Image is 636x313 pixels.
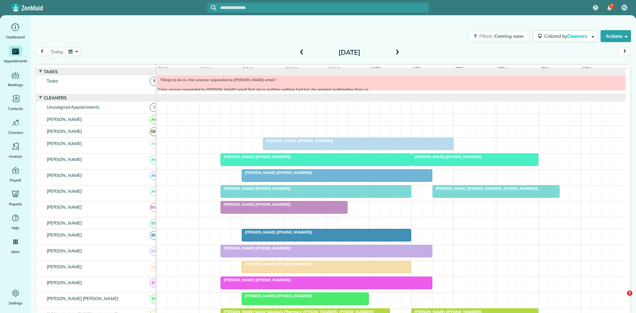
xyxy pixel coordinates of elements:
span: 8am [199,66,212,71]
span: Things to do (1. Has anyone responded to [PERSON_NAME] email ? 2.Has anyone responded to [PERSON_... [157,78,369,111]
span: [PERSON_NAME] ([PHONE_NUMBER]) [241,170,312,175]
span: 5pm [581,66,593,71]
a: Invoices [3,141,28,160]
span: Contacts [8,105,23,112]
span: CH [150,247,159,256]
span: Tasks [45,78,59,83]
span: [PERSON_NAME] [45,129,83,134]
span: BG [150,231,159,240]
button: Colored byCleaners [533,30,598,42]
span: AC [150,155,159,164]
span: EP [150,294,159,303]
span: Filters: [479,33,493,39]
span: BC [150,219,159,228]
span: [PERSON_NAME] [45,220,83,226]
svg: Focus search [211,5,216,10]
span: AB [150,139,159,148]
button: Actions [601,30,631,42]
span: [PERSON_NAME] ([PHONE_NUMBER]) [220,278,291,282]
span: Tasks [42,69,59,74]
a: Appointments [3,46,28,64]
span: Coming soon [494,33,524,39]
span: 1pm [411,66,423,71]
span: 2pm [454,66,466,71]
span: [PERSON_NAME] [45,188,83,194]
span: [PERSON_NAME] ([PHONE_NUMBER], [PHONE_NUMBER]) [432,186,538,191]
span: [PERSON_NAME] [45,157,83,162]
span: DT [150,279,159,287]
span: Colored by [544,33,589,39]
span: [PERSON_NAME] [45,280,83,285]
span: [PERSON_NAME] ([PHONE_NUMBER]) [241,262,312,266]
span: Bookings [8,81,23,88]
span: 7 [610,3,613,9]
button: prev [36,47,48,56]
span: 10am [284,66,299,71]
span: [PERSON_NAME] ([PHONE_NUMBER]) [411,154,482,159]
span: [PERSON_NAME] [45,204,83,210]
span: 12pm [369,66,383,71]
span: [PERSON_NAME] ([PHONE_NUMBER]) [220,246,291,250]
span: More [11,248,20,255]
span: ! [150,103,159,112]
button: today [48,47,66,56]
span: [PERSON_NAME] ([PHONE_NUMBER]) [241,230,312,235]
span: Appointments [4,58,27,64]
span: AC [622,5,627,10]
a: Contacts [3,93,28,112]
a: Help [3,213,28,231]
span: [PERSON_NAME] ([PHONE_NUMBER]) [220,186,291,191]
span: Reports [9,201,22,207]
button: Focus search [207,5,216,10]
span: Unassigned Appointments [45,104,101,110]
span: 3pm [497,66,508,71]
a: Payroll [3,165,28,183]
span: Dashboard [6,34,25,40]
span: [PERSON_NAME] [45,117,83,122]
span: CL [150,263,159,272]
a: Dashboard [3,22,28,40]
span: 7am [157,66,169,71]
span: BW [150,203,159,212]
span: Settings [9,300,23,306]
span: [PERSON_NAME] ([PHONE_NUMBER]) [241,293,312,298]
h2: [DATE] [308,49,391,56]
span: AF [150,171,159,180]
span: Invoices [9,153,22,160]
iframe: Intercom live chat [613,290,629,306]
span: [PERSON_NAME] [45,232,83,237]
span: [PERSON_NAME] ([PHONE_NUMBER]) [220,154,291,159]
span: AF [150,187,159,196]
span: Help [12,225,20,231]
span: AC [150,115,159,124]
a: Settings [3,288,28,306]
span: 2 [627,290,632,296]
span: [PERSON_NAME] [45,141,83,146]
span: [PERSON_NAME] [45,173,83,178]
button: next [618,47,631,56]
span: Cleaners [42,95,68,100]
a: Cleaners [3,117,28,136]
span: Cleaners [8,129,23,136]
span: 9am [242,66,254,71]
span: [PERSON_NAME] ([PHONE_NUMBER]) [263,138,334,143]
a: Reports [3,189,28,207]
span: Cleaners [567,33,588,39]
span: 4pm [539,66,551,71]
span: [PERSON_NAME] [45,264,83,269]
span: [PERSON_NAME] [45,248,83,253]
span: T [150,77,159,86]
span: [PERSON_NAME] ([PHONE_NUMBER]) [220,202,291,207]
span: 11am [327,66,342,71]
a: Bookings [3,70,28,88]
div: 7 unread notifications [603,1,616,15]
span: Payroll [10,177,22,183]
span: [PERSON_NAME] [PERSON_NAME] [45,296,120,301]
span: GM [150,127,159,136]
